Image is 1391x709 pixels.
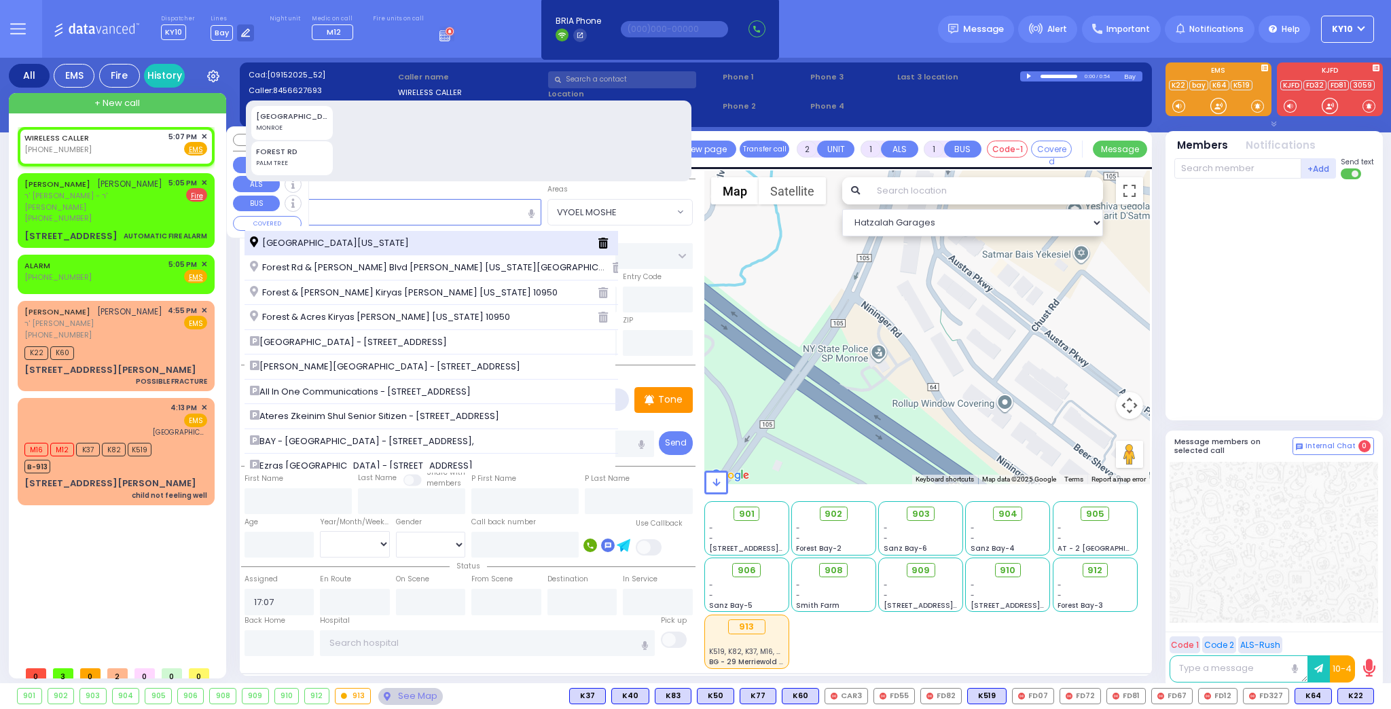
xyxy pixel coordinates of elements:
[971,590,975,600] span: -
[782,688,819,704] div: K60
[201,131,207,143] span: ✕
[250,261,613,274] span: Forest Rd & [PERSON_NAME] Blvd [PERSON_NAME] [US_STATE][GEOGRAPHIC_DATA]
[1058,580,1062,590] span: -
[623,315,633,326] label: ZIP
[1151,688,1193,704] div: FD67
[611,688,649,704] div: K40
[250,385,475,399] span: All In One Communications - [STREET_ADDRESS]
[80,689,106,704] div: 903
[709,580,713,590] span: -
[270,15,300,23] label: Night unit
[1174,437,1293,455] h5: Message members on selected call
[1282,23,1300,35] span: Help
[740,141,789,158] button: Transfer call
[24,190,164,213] span: ר' [PERSON_NAME] - ר' [PERSON_NAME]
[201,402,207,414] span: ✕
[50,346,74,360] span: K60
[623,272,662,283] label: Entry Code
[1116,441,1143,468] button: Drag Pegman onto the map to open Street View
[24,213,92,223] span: [PHONE_NUMBER]
[24,144,92,155] span: [PHONE_NUMBER]
[245,199,541,225] input: Search location here
[256,146,329,158] div: FOREST RD
[24,477,196,490] div: [STREET_ADDRESS][PERSON_NAME]
[136,376,207,386] div: POSSIBLE FRACTURE
[189,668,209,678] span: 0
[1177,138,1228,153] button: Members
[971,580,975,590] span: -
[1277,67,1383,77] label: KJFD
[655,688,691,704] div: BLS
[1096,69,1098,84] div: /
[144,64,185,88] a: History
[113,689,139,704] div: 904
[211,15,255,23] label: Lines
[963,22,1004,36] span: Message
[740,688,776,704] div: K77
[128,443,151,456] span: K519
[661,615,687,626] label: Pick up
[971,523,975,533] span: -
[738,564,756,577] span: 906
[320,615,350,626] label: Hospital
[810,101,893,112] span: Phone 4
[233,134,302,147] button: Copy call
[697,688,734,704] div: BLS
[708,467,753,484] a: Open this area in Google Maps (opens a new window)
[884,600,1012,611] span: [STREET_ADDRESS][PERSON_NAME]
[884,543,927,553] span: Sanz Bay-6
[1295,688,1332,704] div: BLS
[598,312,608,323] i: Delete fron history
[1106,23,1150,35] span: Important
[94,96,140,110] span: + New call
[168,132,197,142] span: 5:07 PM
[1321,16,1374,43] button: KY10
[320,517,390,528] div: Year/Month/Week/Day
[881,141,918,158] button: ALS
[782,688,819,704] div: BLS
[189,145,203,155] u: EMS
[709,533,713,543] span: -
[1169,80,1188,90] a: K22
[825,688,868,704] div: CAR3
[250,286,562,299] span: Forest & [PERSON_NAME] Kiryas [PERSON_NAME] [US_STATE] 10950
[201,259,207,270] span: ✕
[373,15,424,23] label: Fire units on call
[987,141,1028,158] button: Code-1
[880,693,886,699] img: red-radio-icon.svg
[1174,158,1301,179] input: Search member
[245,574,278,585] label: Assigned
[810,71,893,83] span: Phone 3
[358,473,397,484] label: Last Name
[450,561,487,571] span: Status
[1106,688,1146,704] div: FD81
[796,590,800,600] span: -
[53,668,73,678] span: 3
[249,85,394,96] label: Caller:
[971,600,1099,611] span: [STREET_ADDRESS][PERSON_NAME]
[1058,600,1103,611] span: Forest Bay-3
[709,523,713,533] span: -
[547,574,588,585] label: Destination
[24,443,48,456] span: M16
[547,184,568,195] label: Areas
[709,647,789,657] span: K519, K82, K37, M16, M12
[242,689,268,704] div: 909
[396,574,429,585] label: On Scene
[24,318,162,329] span: ר' [PERSON_NAME]
[723,71,806,83] span: Phone 1
[884,580,888,590] span: -
[998,507,1017,521] span: 904
[245,615,285,626] label: Back Home
[99,64,140,88] div: Fire
[697,688,734,704] div: K50
[825,564,843,577] span: 908
[613,262,622,273] i: Delete fron history
[1305,441,1356,451] span: Internal Chat
[1166,67,1271,77] label: EMS
[210,689,236,704] div: 908
[920,688,962,704] div: FD82
[161,15,195,23] label: Dispatcher
[273,85,322,96] span: 8456627693
[245,517,258,528] label: Age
